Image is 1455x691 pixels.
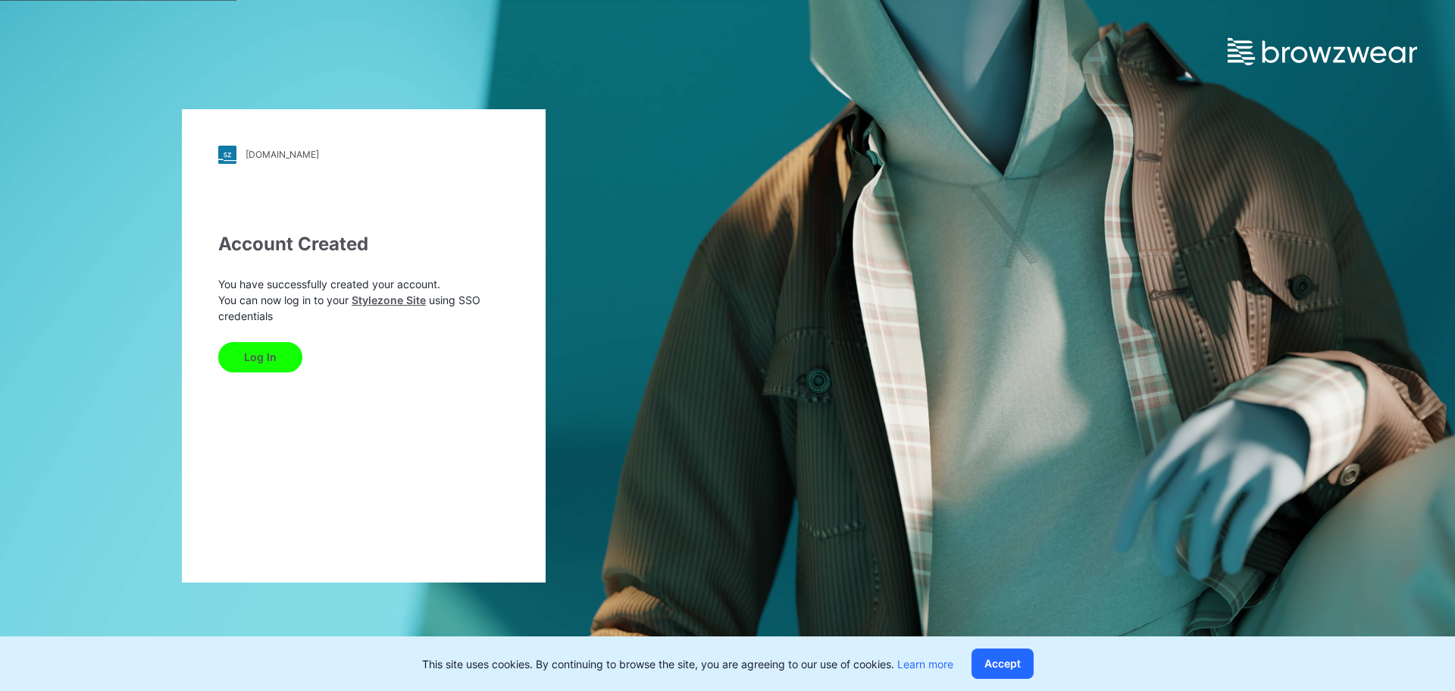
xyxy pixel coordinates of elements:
[218,146,236,164] img: stylezone-logo.562084cfcfab977791bfbf7441f1a819.svg
[218,146,509,164] a: [DOMAIN_NAME]
[218,231,509,258] div: Account Created
[218,292,509,324] p: You can now log in to your using SSO credentials
[897,658,953,671] a: Learn more
[422,656,953,672] p: This site uses cookies. By continuing to browse the site, you are agreeing to our use of cookies.
[218,342,302,372] button: Log In
[972,649,1034,679] button: Accept
[246,149,319,160] div: [DOMAIN_NAME]
[1228,38,1417,65] img: browzwear-logo.e42bd6dac1945053ebaf764b6aa21510.svg
[352,294,426,306] a: Stylezone Site
[218,276,509,292] p: You have successfully created your account.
